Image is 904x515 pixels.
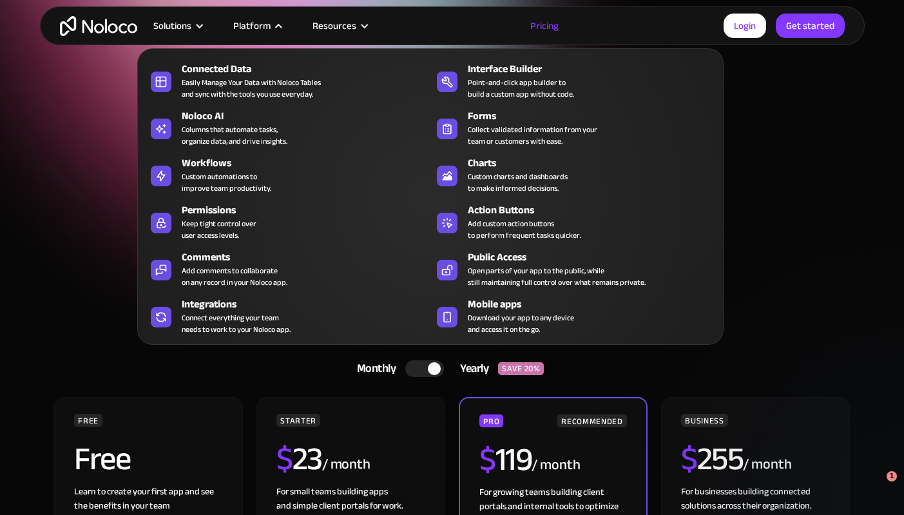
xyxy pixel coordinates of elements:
div: Action Buttons [468,202,722,218]
h2: Free [74,443,130,475]
div: Interface Builder [468,61,722,77]
a: Pricing [514,17,575,34]
div: Columns that automate tasks, organize data, and drive insights. [182,124,287,147]
div: Platform [217,17,296,34]
a: PermissionsKeep tight control overuser access levels. [144,200,430,244]
a: Public AccessOpen parts of your app to the public, whilestill maintaining full control over what ... [430,247,716,291]
a: Mobile appsDownload your app to any deviceand access it on the go. [430,294,716,338]
div: Custom charts and dashboards to make informed decisions. [468,171,568,194]
h2: 23 [276,443,322,475]
a: ChartsCustom charts and dashboardsto make informed decisions. [430,153,716,197]
a: home [60,16,137,36]
div: RECOMMENDED [557,414,626,427]
div: Platform [233,17,271,34]
a: Connected DataEasily Manage Your Data with Noloco Tablesand sync with the tools you use everyday. [144,59,430,102]
div: Keep tight control over user access levels. [182,218,256,241]
div: Open parts of your app to the public, while still maintaining full control over what remains priv... [468,265,646,288]
div: Noloco AI [182,108,436,124]
a: Interface BuilderPoint-and-click app builder tobuild a custom app without code. [430,59,716,102]
a: Noloco AIColumns that automate tasks,organize data, and drive insights. [144,106,430,150]
div: Resources [296,17,382,34]
div: / month [322,454,370,475]
div: Monthly [341,359,406,378]
a: Login [724,14,766,38]
div: Integrations [182,296,436,312]
div: Public Access [468,249,722,265]
div: PRO [479,414,503,427]
iframe: Intercom live chat [860,471,891,502]
div: Point-and-click app builder to build a custom app without code. [468,77,574,100]
a: IntegrationsConnect everything your teamneeds to work to your Noloco app. [144,294,430,338]
span: 1 [887,471,897,481]
div: Mobile apps [468,296,722,312]
div: Collect validated information from your team or customers with ease. [468,124,597,147]
div: Solutions [153,17,191,34]
div: Custom automations to improve team productivity. [182,171,271,194]
div: Comments [182,249,436,265]
a: WorkflowsCustom automations toimprove team productivity. [144,153,430,197]
div: Easily Manage Your Data with Noloco Tables and sync with the tools you use everyday. [182,77,321,100]
h1: A plan for organizations of all sizes [53,135,852,174]
span: $ [276,429,293,489]
div: FREE [74,414,102,427]
a: Get started [776,14,845,38]
div: Add custom action buttons to perform frequent tasks quicker. [468,218,581,241]
div: Resources [313,17,356,34]
div: SAVE 20% [498,362,544,375]
div: Workflows [182,155,436,171]
a: CommentsAdd comments to collaborateon any record in your Noloco app. [144,247,430,291]
div: Forms [468,108,722,124]
div: Charts [468,155,722,171]
div: Connected Data [182,61,436,77]
div: Add comments to collaborate on any record in your Noloco app. [182,265,287,288]
a: Action ButtonsAdd custom action buttonsto perform frequent tasks quicker. [430,200,716,244]
h2: 119 [479,443,532,476]
nav: Platform [137,30,724,345]
div: STARTER [276,414,320,427]
a: FormsCollect validated information from yourteam or customers with ease. [430,106,716,150]
div: / month [532,455,580,476]
div: Permissions [182,202,436,218]
div: Solutions [137,17,217,34]
span: Download your app to any device and access it on the go. [468,312,574,335]
div: Yearly [444,359,498,378]
div: Connect everything your team needs to work to your Noloco app. [182,312,291,335]
span: $ [479,429,495,490]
